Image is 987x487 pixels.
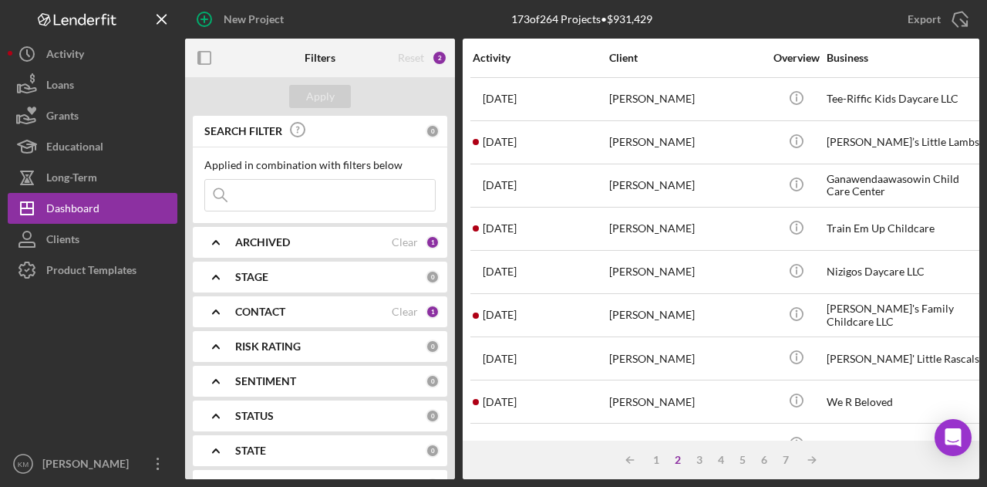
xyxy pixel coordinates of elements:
div: [PERSON_NAME] [39,448,139,483]
button: Long-Term [8,162,177,193]
div: Loans [46,69,74,104]
button: Export [892,4,979,35]
div: [PERSON_NAME] [609,381,763,422]
div: Grants [46,100,79,135]
div: 6 [753,454,775,466]
div: 1 [426,305,440,319]
div: Ganawendaawasowin Child Care Center [827,165,981,206]
time: 2025-07-16 15:14 [483,222,517,235]
div: 0 [426,409,440,423]
div: Clear [392,306,418,318]
div: [PERSON_NAME] [609,338,763,379]
div: 173 of 264 Projects • $931,429 [511,13,652,25]
div: 7 [775,454,797,466]
div: Product Templates [46,255,136,289]
button: Product Templates [8,255,177,286]
div: 2 [667,454,689,466]
div: Business [827,52,981,64]
div: 4 [710,454,732,466]
div: Overview [767,52,825,64]
time: 2025-07-16 01:44 [483,309,517,321]
div: Open Intercom Messenger [935,419,972,456]
button: Clients [8,224,177,255]
div: 0 [426,444,440,458]
div: [PERSON_NAME] [609,252,763,293]
div: [PERSON_NAME] [609,208,763,249]
div: Train Em Up Childcare [827,208,981,249]
button: KM[PERSON_NAME] [8,448,177,479]
time: 2025-07-16 16:19 [483,179,517,191]
time: 2025-07-16 12:25 [483,265,517,278]
div: 0 [426,374,440,388]
div: 1 [426,235,440,249]
b: SEARCH FILTER [204,125,282,137]
div: Dashboard [46,193,99,228]
div: 2 [432,50,447,66]
div: [PERSON_NAME]' Little Rascals [827,338,981,379]
b: ARCHIVED [235,236,290,249]
div: We R Beloved [827,381,981,422]
button: Educational [8,131,177,162]
b: STAGE [235,271,268,283]
b: Filters [305,52,335,64]
b: RISK RATING [235,340,301,353]
b: SENTIMENT [235,375,296,387]
button: Loans [8,69,177,100]
div: 0 [426,340,440,353]
div: 3 [689,454,710,466]
div: Long-Term [46,162,97,197]
b: STATUS [235,410,274,422]
button: New Project [185,4,299,35]
time: 2025-07-16 21:10 [483,93,517,105]
div: Activity [46,39,84,73]
div: [PERSON_NAME] [827,424,981,465]
div: Clear [392,236,418,249]
div: Export [908,4,941,35]
div: Applied in combination with filters below [204,159,436,171]
time: 2025-07-15 23:57 [483,396,517,408]
div: Clients [46,224,79,259]
div: [PERSON_NAME] [609,122,763,163]
time: 2025-07-16 01:32 [483,353,517,365]
text: KM [18,460,29,468]
b: CONTACT [235,306,285,318]
div: [PERSON_NAME]'s Family Childcare LLC [827,295,981,336]
button: Dashboard [8,193,177,224]
div: [PERSON_NAME] [609,424,763,465]
div: New Project [224,4,284,35]
div: Activity [473,52,608,64]
div: Educational [46,131,103,166]
div: 0 [426,270,440,284]
div: 0 [426,124,440,138]
div: Apply [306,85,335,108]
div: [PERSON_NAME] [609,79,763,120]
div: Reset [398,52,424,64]
div: [PERSON_NAME]’s Little Lambs [827,122,981,163]
button: Grants [8,100,177,131]
div: 1 [645,454,667,466]
time: 2025-07-15 23:13 [483,439,517,451]
div: [PERSON_NAME] [609,295,763,336]
time: 2025-07-16 16:43 [483,136,517,148]
div: Nizigos Daycare LLC [827,252,981,293]
button: Activity [8,39,177,69]
b: STATE [235,445,266,457]
div: [PERSON_NAME] [609,165,763,206]
div: Tee-Riffic Kids Daycare LLC [827,79,981,120]
div: Client [609,52,763,64]
button: Apply [289,85,351,108]
div: 5 [732,454,753,466]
